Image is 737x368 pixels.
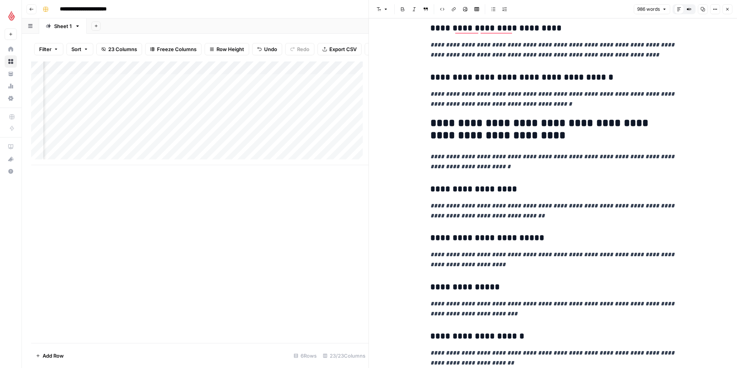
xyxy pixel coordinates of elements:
button: Freeze Columns [145,43,202,55]
a: Usage [5,80,17,92]
span: Sort [71,45,81,53]
a: AirOps Academy [5,141,17,153]
button: Filter [34,43,63,55]
a: Settings [5,92,17,104]
span: Undo [264,45,277,53]
button: What's new? [5,153,17,165]
button: Help + Support [5,165,17,177]
img: Lightspeed Logo [5,9,18,23]
div: 23/23 Columns [320,350,368,362]
div: Sheet 1 [54,22,72,30]
span: Row Height [216,45,244,53]
span: 986 words [637,6,660,13]
a: Your Data [5,68,17,80]
button: Undo [252,43,282,55]
span: Add Row [43,352,64,360]
span: 23 Columns [108,45,137,53]
button: Add Row [31,350,68,362]
button: Redo [285,43,314,55]
a: Browse [5,55,17,68]
span: Filter [39,45,51,53]
span: Freeze Columns [157,45,197,53]
div: 6 Rows [291,350,320,362]
a: Home [5,43,17,55]
span: Export CSV [329,45,357,53]
button: Row Height [205,43,249,55]
a: Sheet 1 [39,18,87,34]
button: Export CSV [317,43,362,55]
button: Sort [66,43,93,55]
span: Redo [297,45,309,53]
button: 23 Columns [96,43,142,55]
button: 986 words [634,4,670,14]
button: Workspace: Lightspeed [5,6,17,25]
